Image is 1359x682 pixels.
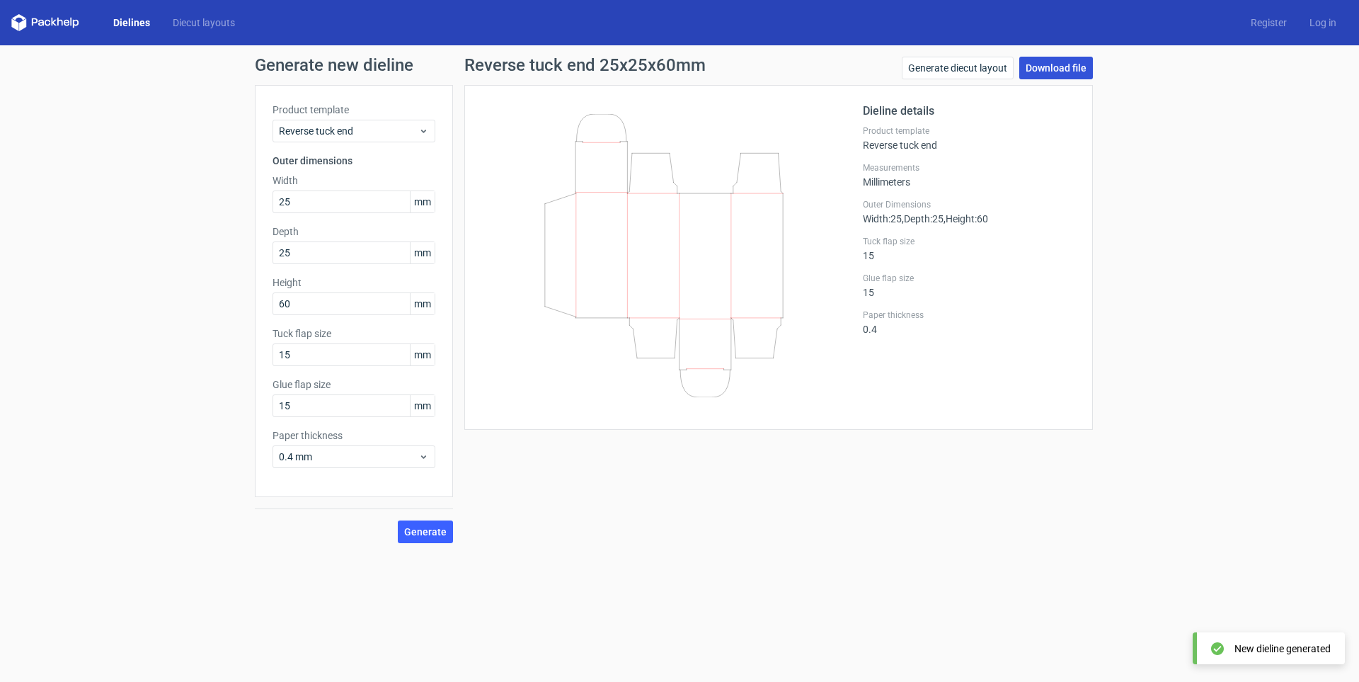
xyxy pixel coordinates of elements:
[1234,642,1331,656] div: New dieline generated
[255,57,1104,74] h1: Generate new dieline
[944,213,988,225] span: , Height : 60
[273,225,435,239] label: Depth
[464,57,706,74] h1: Reverse tuck end 25x25x60mm
[863,309,1075,335] div: 0.4
[863,213,902,225] span: Width : 25
[273,326,435,341] label: Tuck flap size
[863,125,1075,137] label: Product template
[404,527,447,537] span: Generate
[279,450,418,464] span: 0.4 mm
[273,428,435,443] label: Paper thickness
[1239,16,1298,30] a: Register
[273,275,435,290] label: Height
[863,162,1075,174] label: Measurements
[398,521,453,543] button: Generate
[410,242,435,263] span: mm
[102,16,161,30] a: Dielines
[863,273,1075,284] label: Glue flap size
[902,213,944,225] span: , Depth : 25
[863,236,1075,261] div: 15
[863,162,1075,188] div: Millimeters
[410,344,435,365] span: mm
[1298,16,1348,30] a: Log in
[410,395,435,416] span: mm
[273,154,435,168] h3: Outer dimensions
[1019,57,1093,79] a: Download file
[863,236,1075,247] label: Tuck flap size
[902,57,1014,79] a: Generate diecut layout
[410,191,435,212] span: mm
[863,103,1075,120] h2: Dieline details
[863,199,1075,210] label: Outer Dimensions
[273,377,435,392] label: Glue flap size
[273,174,435,188] label: Width
[863,273,1075,298] div: 15
[273,103,435,117] label: Product template
[863,309,1075,321] label: Paper thickness
[863,125,1075,151] div: Reverse tuck end
[279,124,418,138] span: Reverse tuck end
[410,293,435,314] span: mm
[161,16,246,30] a: Diecut layouts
